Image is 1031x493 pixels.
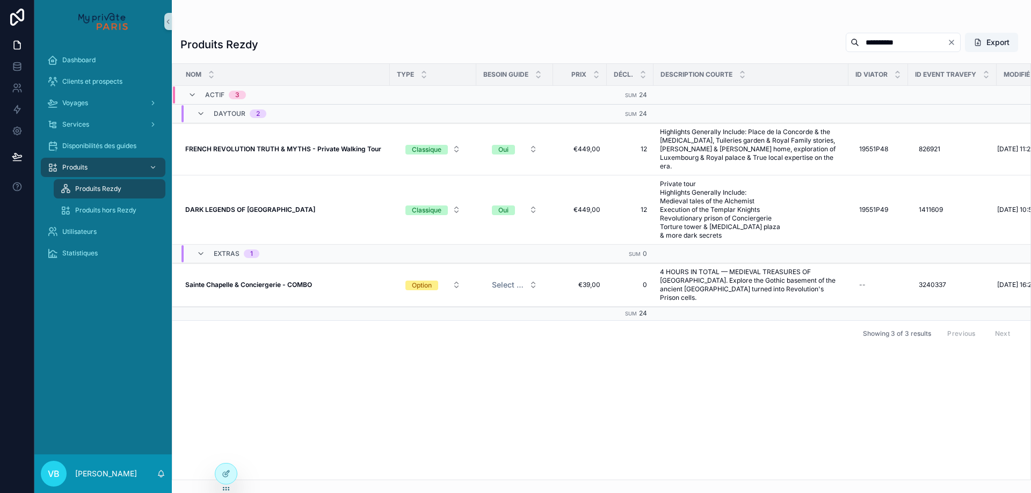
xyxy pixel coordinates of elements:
button: Clear [947,38,960,47]
a: 12 [613,145,647,153]
p: [PERSON_NAME] [75,468,137,479]
span: 19551P48 [859,145,888,153]
span: Prix [571,70,586,79]
strong: DARK LEGENDS OF [GEOGRAPHIC_DATA] [185,205,315,214]
button: Select Button [483,200,546,219]
span: 12 [613,205,647,214]
a: Dashboard [41,50,165,70]
span: Dashboard [62,56,96,64]
a: Select Button [396,275,470,295]
small: Sum [629,251,641,257]
div: 2 [256,109,260,118]
a: Statistiques [41,244,165,263]
span: VB [48,467,60,480]
span: 24 [639,91,647,99]
button: Select Button [397,139,469,159]
a: Select Button [483,200,547,220]
a: Sainte Chapelle & Conciergerie - COMBO [185,281,383,289]
a: Produits Rezdy [54,179,165,198]
a: Clients et prospects [41,72,165,91]
button: Select Button [483,275,546,295]
button: Export [965,33,1018,52]
a: Disponibilités des guides [41,136,165,156]
button: Select Button [397,275,469,295]
div: Oui [498,145,509,154]
span: 0 [643,249,647,257]
div: 3 [235,91,239,99]
span: 3240337 [919,281,946,289]
span: Select a Besoin guide [492,279,525,290]
strong: FRENCH REVOLUTION TRUTH & MYTHS - Private Walking Tour [185,145,381,153]
small: Sum [625,92,637,98]
span: 24 [639,309,647,317]
a: Select Button [483,275,547,295]
a: Produits [41,158,165,177]
a: Services [41,115,165,134]
div: Option [412,281,432,290]
span: EXTRAS [214,249,239,258]
span: Produits Rezdy [75,185,121,193]
strong: Sainte Chapelle & Conciergerie - COMBO [185,281,312,289]
span: 826921 [919,145,940,153]
div: scrollable content [34,43,172,277]
button: Select Button [397,200,469,219]
a: FRENCH REVOLUTION TRUTH & MYTHS - Private Walking Tour [185,145,383,153]
a: -- [855,276,902,293]
a: Produits hors Rezdy [54,201,165,220]
a: €39,00 [560,281,600,289]
span: Actif [205,91,224,99]
a: 19551P48 [855,141,902,158]
span: Utilisateurs [62,227,97,236]
span: ID Event Travefy [915,70,976,79]
div: Classique [412,145,441,154]
a: 3240337 [914,276,990,293]
span: Statistiques [62,249,98,257]
span: Showing 3 of 3 results [863,329,931,338]
a: DARK LEGENDS OF [GEOGRAPHIC_DATA] [185,205,383,214]
a: Private tour Highlights Generally Include: Medieval tales of the Alchemist Execution of the Templ... [660,180,842,240]
span: Services [62,120,89,129]
a: Select Button [396,139,470,159]
a: 19551P49 [855,201,902,218]
a: Voyages [41,93,165,113]
span: 24 [639,109,647,117]
span: Type [397,70,414,79]
span: Description courte [660,70,732,79]
div: -- [859,281,866,289]
span: Produits [62,163,88,172]
span: 1411609 [919,205,943,214]
span: Nom [186,70,201,79]
a: 0 [613,281,647,289]
a: 4 HOURS IN TOTAL — MEDIEVAL TREASURES OF [GEOGRAPHIC_DATA]. Explore the Gothic basement of the an... [660,268,842,302]
a: 1411609 [914,201,990,218]
a: Select Button [483,139,547,159]
span: Clients et prospects [62,77,122,86]
small: Sum [625,311,637,317]
span: Voyages [62,99,88,107]
small: Sum [625,111,637,117]
span: ID Viator [855,70,888,79]
img: App logo [78,13,127,30]
span: Décl. [614,70,633,79]
span: 19551P49 [859,205,888,214]
span: Disponibilités des guides [62,142,136,150]
a: Highlights Generally Include: Place de la Concorde & the [MEDICAL_DATA], Tuileries garden & Royal... [660,128,842,171]
a: Select Button [396,200,470,220]
span: Besoin guide [483,70,528,79]
div: 1 [250,249,253,258]
button: Select Button [483,139,546,159]
span: DAYTOUR [214,109,245,118]
h1: Produits Rezdy [180,37,258,52]
a: €449,00 [560,145,600,153]
div: Oui [498,205,509,215]
a: €449,00 [560,205,600,214]
a: 826921 [914,141,990,158]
